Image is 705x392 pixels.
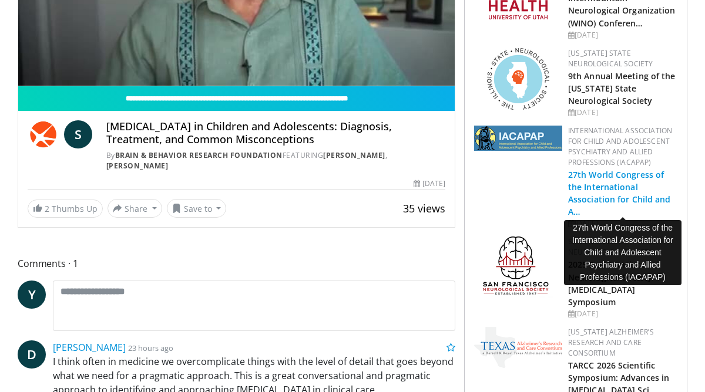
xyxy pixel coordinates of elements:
[474,126,562,151] img: 2a9917ce-aac2-4f82-acde-720e532d7410.png.150x105_q85_autocrop_double_scale_upscale_version-0.2.png
[568,30,677,40] div: [DATE]
[568,70,676,106] a: 9th Annual Meeting of the [US_STATE] State Neurological Society
[568,107,677,118] div: [DATE]
[108,199,162,218] button: Share
[487,48,549,110] img: 71a8b48c-8850-4916-bbdd-e2f3ccf11ef9.png.150x105_q85_autocrop_double_scale_upscale_version-0.2.png
[28,200,103,218] a: 2 Thumbs Up
[483,236,553,298] img: ad8adf1f-d405-434e-aebe-ebf7635c9b5d.png.150x105_q85_autocrop_double_scale_upscale_version-0.2.png
[568,259,652,307] a: 2025 San Francisco Neurological Society [MEDICAL_DATA] Symposium
[106,150,445,171] div: By FEATURING ,
[323,150,385,160] a: [PERSON_NAME]
[167,199,227,218] button: Save to
[45,203,49,214] span: 2
[414,178,445,189] div: [DATE]
[53,341,126,354] a: [PERSON_NAME]
[28,120,59,148] img: Brain & Behavior Research Foundation
[568,126,672,167] a: International Association for Child and Adolescent Psychiatry and Allied Professions (IACAPAP)
[18,256,455,271] span: Comments 1
[564,220,681,285] div: 27th World Congress of the International Association for Child and Adolescent Psychiatry and Alli...
[568,309,677,319] div: [DATE]
[403,201,445,215] span: 35 views
[106,120,445,146] h4: [MEDICAL_DATA] in Children and Adolescents: Diagnosis, Treatment, and Common Misconceptions
[474,327,562,368] img: c78a2266-bcdd-4805-b1c2-ade407285ecb.png.150x105_q85_autocrop_double_scale_upscale_version-0.2.png
[568,327,654,358] a: [US_STATE] Alzheimer’s Research and Care Consortium
[128,343,173,353] small: 23 hours ago
[106,161,169,171] a: [PERSON_NAME]
[18,340,46,369] a: D
[568,169,671,217] a: 27th World Congress of the International Association for Child and A…
[115,150,283,160] a: Brain & Behavior Research Foundation
[18,281,46,309] a: Y
[568,48,653,69] a: [US_STATE] State Neurological Society
[64,120,92,148] a: S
